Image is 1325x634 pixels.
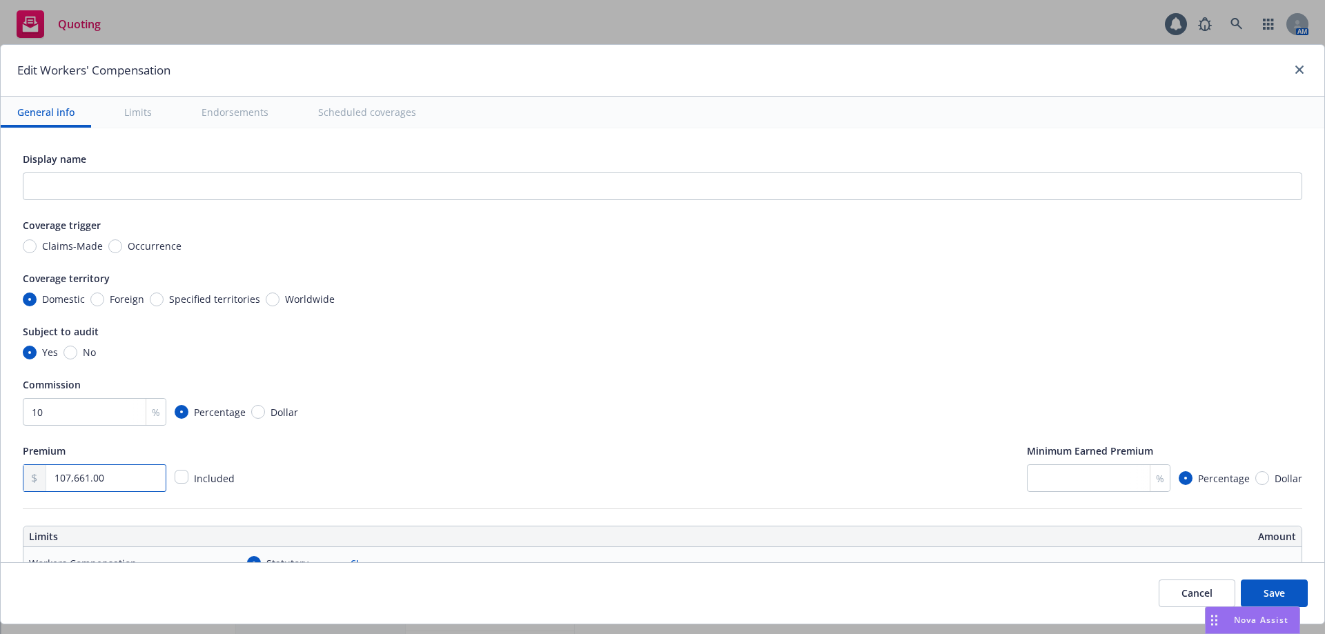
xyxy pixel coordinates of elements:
[1206,607,1223,633] div: Drag to move
[676,526,1302,547] th: Amount
[1198,471,1250,486] span: Percentage
[175,405,188,419] input: Percentage
[23,293,37,306] input: Domestic
[23,152,86,166] span: Display name
[194,405,246,419] span: Percentage
[302,97,433,128] button: Scheduled coverages
[23,444,66,457] span: Premium
[150,293,164,306] input: Specified territories
[23,219,101,232] span: Coverage trigger
[1,97,91,128] button: General info
[1291,61,1308,78] a: close
[23,272,110,285] span: Coverage territory
[1156,471,1164,486] span: %
[1234,614,1288,626] span: Nova Assist
[42,292,85,306] span: Domestic
[185,97,285,128] button: Endorsements
[1275,471,1302,486] span: Dollar
[42,345,58,359] span: Yes
[266,293,279,306] input: Worldwide
[1179,471,1192,485] input: Percentage
[83,345,96,359] span: No
[23,346,37,359] input: Yes
[46,465,166,491] input: 0.00
[251,405,265,419] input: Dollar
[90,293,104,306] input: Foreign
[23,325,99,338] span: Subject to audit
[285,292,335,306] span: Worldwide
[108,97,168,128] button: Limits
[152,405,160,419] span: %
[1159,579,1235,607] button: Cancel
[342,553,380,573] button: Clear
[169,292,260,306] span: Specified territories
[29,556,137,571] div: Workers Compensation
[194,472,235,485] span: Included
[128,239,181,253] span: Occurrence
[23,526,535,547] th: Limits
[108,239,122,253] input: Occurrence
[266,556,308,571] span: Statutory
[1241,579,1308,607] button: Save
[247,556,261,570] input: Statutory
[1027,444,1153,457] span: Minimum Earned Premium
[110,292,144,306] span: Foreign
[63,346,77,359] input: No
[1205,606,1300,634] button: Nova Assist
[1255,471,1269,485] input: Dollar
[271,405,298,419] span: Dollar
[42,239,103,253] span: Claims-Made
[23,378,81,391] span: Commission
[23,239,37,253] input: Claims-Made
[17,61,170,79] h1: Edit Workers' Compensation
